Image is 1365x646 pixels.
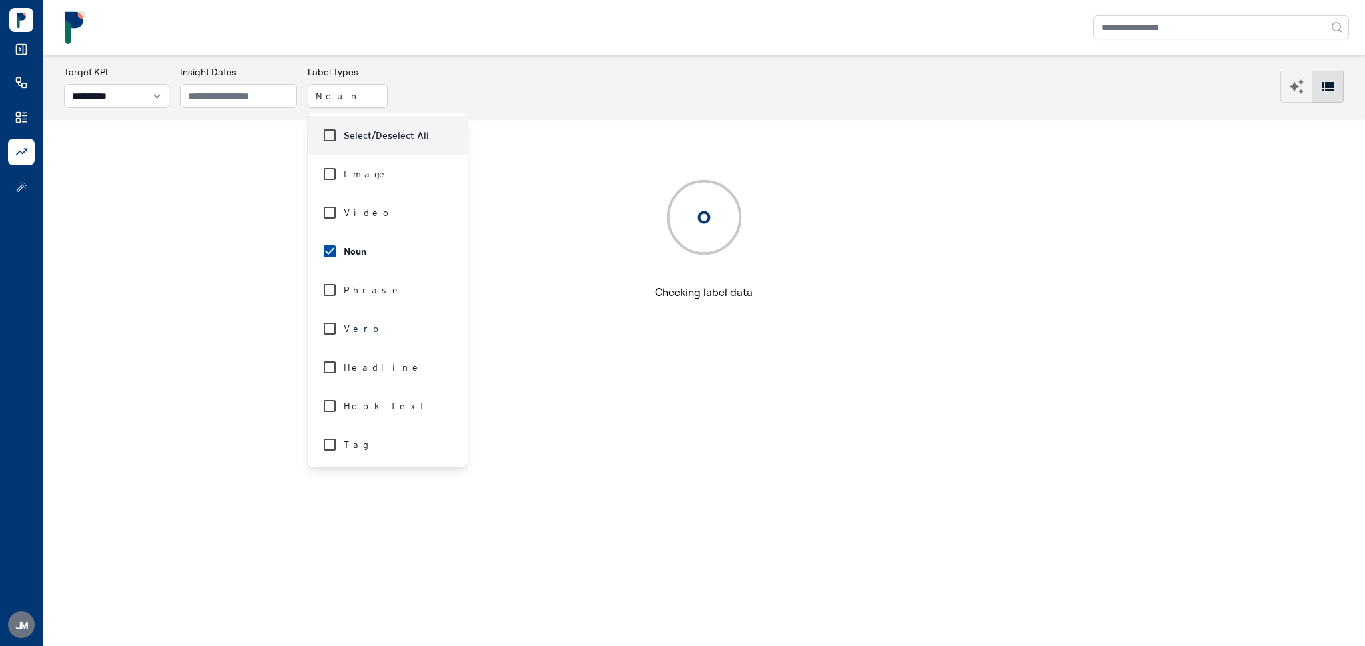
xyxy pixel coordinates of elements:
button: Noun [308,84,388,108]
span: Phrase [344,283,403,297]
img: Logo [9,8,33,32]
span: Verb [344,322,384,335]
span: Tag [344,438,368,451]
h3: Target KPI [64,65,169,79]
span: Image [344,167,390,181]
label: Select/Deselect All [344,129,429,142]
img: logo [59,11,92,44]
span: Video [344,206,394,219]
button: JM [8,611,35,638]
ul: Noun [308,113,468,467]
h3: Label Types [308,65,388,79]
h3: Insight Dates [180,65,297,79]
span: Hook Text [344,399,431,413]
span: Headline [344,361,423,374]
div: J M [8,611,35,638]
span: Noun [344,245,366,258]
